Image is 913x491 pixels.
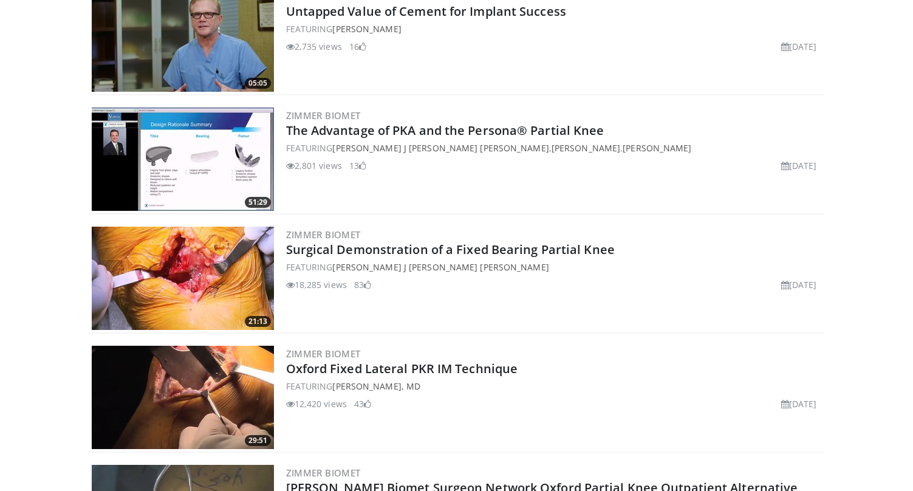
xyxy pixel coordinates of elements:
[286,360,518,377] a: Oxford Fixed Lateral PKR IM Technique
[623,142,691,154] a: [PERSON_NAME]
[286,22,822,35] div: FEATURING
[332,23,401,35] a: [PERSON_NAME]
[92,227,274,330] a: 21:13
[245,78,271,89] span: 05:05
[92,346,274,449] a: 29:51
[286,3,566,19] a: Untapped Value of Cement for Implant Success
[781,397,817,410] li: [DATE]
[245,435,271,446] span: 29:51
[781,278,817,291] li: [DATE]
[354,397,371,410] li: 43
[286,159,342,172] li: 2,801 views
[286,261,822,273] div: FEATURING
[92,227,274,330] img: 124f5822-9b65-41ce-9062-65acd02053e7.300x170_q85_crop-smart_upscale.jpg
[92,108,274,211] a: 51:29
[552,142,620,154] a: [PERSON_NAME]
[286,467,361,479] a: Zimmer Biomet
[286,228,361,241] a: Zimmer Biomet
[332,142,549,154] a: [PERSON_NAME] J [PERSON_NAME] [PERSON_NAME]
[92,108,274,211] img: 4a2519af-6c35-43b8-a027-bf940f83b838.300x170_q85_crop-smart_upscale.jpg
[354,278,371,291] li: 83
[332,380,420,392] a: [PERSON_NAME], MD
[286,109,361,122] a: Zimmer Biomet
[92,346,274,449] img: 3b1cd8cb-c291-4a02-b6ea-e2634d1e47bf.300x170_q85_crop-smart_upscale.jpg
[286,278,347,291] li: 18,285 views
[781,40,817,53] li: [DATE]
[286,348,361,360] a: Zimmer Biomet
[349,40,366,53] li: 16
[349,159,366,172] li: 13
[286,397,347,410] li: 12,420 views
[286,40,342,53] li: 2,735 views
[245,197,271,208] span: 51:29
[245,316,271,327] span: 21:13
[286,380,822,393] div: FEATURING
[286,241,615,258] a: Surgical Demonstration of a Fixed Bearing Partial Knee
[781,159,817,172] li: [DATE]
[286,142,822,154] div: FEATURING , ,
[332,261,549,273] a: [PERSON_NAME] J [PERSON_NAME] [PERSON_NAME]
[286,122,604,139] a: The Advantage of PKA and the Persona® Partial Knee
